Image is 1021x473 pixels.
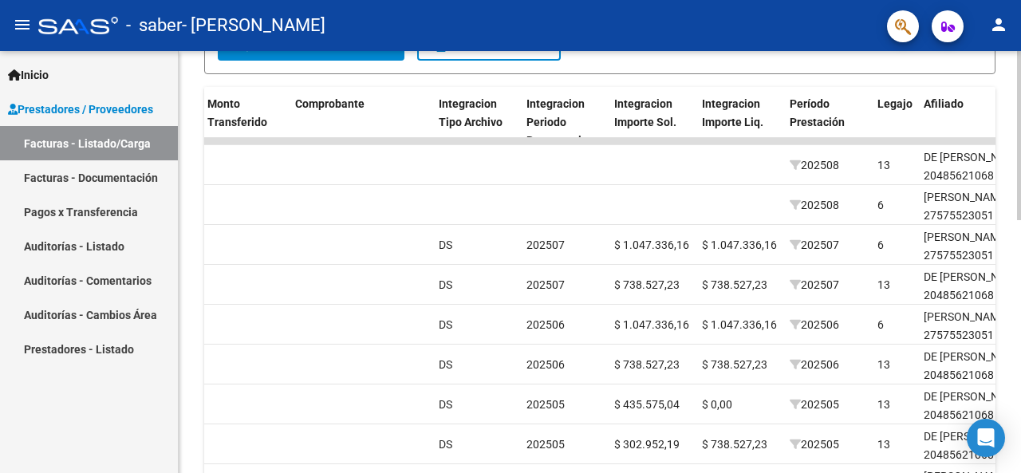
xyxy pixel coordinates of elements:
[790,159,839,171] span: 202508
[8,66,49,84] span: Inicio
[702,398,732,411] span: $ 0,00
[439,97,503,128] span: Integracion Tipo Archivo
[526,238,565,251] span: 202507
[614,238,689,251] span: $ 1.047.336,16
[702,318,777,331] span: $ 1.047.336,16
[526,97,594,147] span: Integracion Periodo Presentacion
[877,236,884,254] div: 6
[439,278,452,291] span: DS
[924,97,964,110] span: Afiliado
[432,87,520,157] datatable-header-cell: Integracion Tipo Archivo
[439,438,452,451] span: DS
[877,316,884,334] div: 6
[614,398,680,411] span: $ 435.575,04
[8,101,153,118] span: Prestadores / Proveedores
[877,436,890,454] div: 13
[790,438,839,451] span: 202505
[432,37,546,52] span: Borrar Filtros
[614,358,680,371] span: $ 738.527,23
[439,318,452,331] span: DS
[182,8,325,43] span: - [PERSON_NAME]
[877,396,890,414] div: 13
[790,238,839,251] span: 202507
[126,8,182,43] span: - saber
[877,97,913,110] span: Legajo
[13,15,32,34] mat-icon: menu
[790,398,839,411] span: 202505
[877,356,890,374] div: 13
[526,278,565,291] span: 202507
[790,358,839,371] span: 202506
[526,358,565,371] span: 202506
[790,318,839,331] span: 202506
[614,438,680,451] span: $ 302.952,19
[289,87,432,157] datatable-header-cell: Comprobante
[201,87,289,157] datatable-header-cell: Monto Transferido
[439,398,452,411] span: DS
[877,196,884,215] div: 6
[790,278,839,291] span: 202507
[439,238,452,251] span: DS
[702,238,777,251] span: $ 1.047.336,16
[526,438,565,451] span: 202505
[608,87,696,157] datatable-header-cell: Integracion Importe Sol.
[295,97,365,110] span: Comprobante
[989,15,1008,34] mat-icon: person
[702,438,767,451] span: $ 738.527,23
[232,37,390,52] span: Buscar Comprobante
[783,87,871,157] datatable-header-cell: Período Prestación
[790,199,839,211] span: 202508
[439,358,452,371] span: DS
[520,87,608,157] datatable-header-cell: Integracion Periodo Presentacion
[614,278,680,291] span: $ 738.527,23
[790,97,845,128] span: Período Prestación
[871,87,917,157] datatable-header-cell: Legajo
[702,358,767,371] span: $ 738.527,23
[526,318,565,331] span: 202506
[702,97,763,128] span: Integracion Importe Liq.
[967,419,1005,457] div: Open Intercom Messenger
[526,398,565,411] span: 202505
[614,318,689,331] span: $ 1.047.336,16
[877,156,890,175] div: 13
[614,97,676,128] span: Integracion Importe Sol.
[702,278,767,291] span: $ 738.527,23
[696,87,783,157] datatable-header-cell: Integracion Importe Liq.
[877,276,890,294] div: 13
[207,97,267,128] span: Monto Transferido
